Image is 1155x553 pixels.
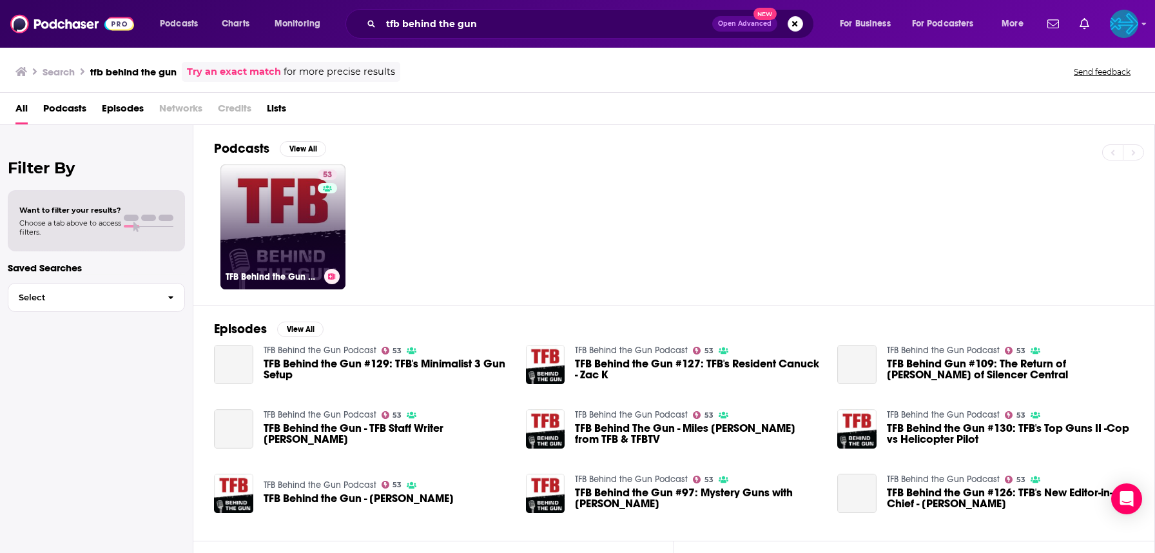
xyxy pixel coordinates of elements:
button: open menu [993,14,1040,34]
a: 53 [1005,476,1025,483]
span: Charts [222,15,249,33]
a: TFB Behind the Gun - TFB Staff Writer Austin Rex [264,423,510,445]
a: Show notifications dropdown [1042,13,1064,35]
a: 53 [693,476,713,483]
a: TFB Behind the Gun Podcast [575,409,688,420]
a: TFB Behind the Gun #129: TFB's Minimalist 3 Gun Setup [214,345,253,384]
a: TFB Behind Gun #109: The Return of Brandon Maddox of Silencer Central [887,358,1134,380]
a: Show notifications dropdown [1074,13,1094,35]
img: TFB Behind The Gun - Miles Vining from TFB & TFBTV [526,409,565,449]
a: TFB Behind The Gun - Miles Vining from TFB & TFBTV [575,423,822,445]
a: TFB Behind the Gun #126: TFB's New Editor-in-Chief - Josh Centers [837,474,877,513]
button: open menu [151,14,215,34]
img: User Profile [1110,10,1138,38]
span: For Business [840,15,891,33]
button: open menu [266,14,337,34]
a: Charts [213,14,257,34]
a: All [15,98,28,124]
span: 53 [704,477,713,483]
span: TFB Behind The Gun - Miles [PERSON_NAME] from TFB & TFBTV [575,423,822,445]
span: for more precise results [284,64,395,79]
h3: tfb behind the gun [90,66,177,78]
a: EpisodesView All [214,321,324,337]
button: open menu [831,14,907,34]
span: 53 [393,482,402,488]
a: TFB Behind the Gun - TFB Staff Writer Austin Rex [214,409,253,449]
a: TFB Behind Gun #109: The Return of Brandon Maddox of Silencer Central [837,345,877,384]
a: TFB Behind the Gun Podcast [575,345,688,356]
h3: TFB Behind the Gun Podcast [226,271,319,282]
button: Show profile menu [1110,10,1138,38]
span: TFB Behind the Gun #97: Mystery Guns with [PERSON_NAME] [575,487,822,509]
a: 53 [382,347,402,354]
span: 53 [323,169,332,182]
span: New [753,8,777,20]
button: Select [8,283,185,312]
span: 53 [1016,412,1025,418]
a: TFB Behind the Gun #127: TFB's Resident Canuck - Zac K [575,358,822,380]
p: Saved Searches [8,262,185,274]
span: Choose a tab above to access filters. [19,218,121,237]
h2: Podcasts [214,141,269,157]
a: PodcastsView All [214,141,326,157]
span: TFB Behind the Gun - [PERSON_NAME] [264,493,454,504]
span: 53 [704,412,713,418]
input: Search podcasts, credits, & more... [381,14,712,34]
span: More [1002,15,1024,33]
img: TFB Behind the Gun - Chuck Rossi [214,474,253,513]
span: For Podcasters [912,15,974,33]
button: Open AdvancedNew [712,16,777,32]
span: 53 [393,348,402,354]
a: TFB Behind the Gun #126: TFB's New Editor-in-Chief - Josh Centers [887,487,1134,509]
div: Open Intercom Messenger [1111,483,1142,514]
a: 53 [1005,347,1025,354]
a: Lists [267,98,286,124]
span: Logged in as backbonemedia [1110,10,1138,38]
a: TFB Behind the Gun #130: TFB's Top Guns II -Cop vs Helicopter Pilot [887,423,1134,445]
span: Want to filter your results? [19,206,121,215]
img: TFB Behind the Gun #127: TFB's Resident Canuck - Zac K [526,345,565,384]
a: TFB Behind the Gun #129: TFB's Minimalist 3 Gun Setup [264,358,510,380]
button: View All [280,141,326,157]
span: 53 [1016,348,1025,354]
span: 53 [704,348,713,354]
h2: Episodes [214,321,267,337]
a: 53 [693,347,713,354]
div: Search podcasts, credits, & more... [358,9,826,39]
a: TFB Behind the Gun Podcast [887,345,1000,356]
img: TFB Behind the Gun #97: Mystery Guns with Sam S [526,474,565,513]
a: TFB Behind the Gun Podcast [264,480,376,490]
a: TFB Behind the Gun Podcast [575,474,688,485]
a: 53 [318,170,337,180]
a: 53 [382,481,402,489]
span: TFB Behind Gun #109: The Return of [PERSON_NAME] of Silencer Central [887,358,1134,380]
span: Monitoring [275,15,320,33]
span: Open Advanced [718,21,772,27]
img: Podchaser - Follow, Share and Rate Podcasts [10,12,134,36]
a: 53TFB Behind the Gun Podcast [220,164,345,289]
span: Select [8,293,157,302]
span: Credits [218,98,251,124]
a: Episodes [102,98,144,124]
button: open menu [904,14,993,34]
span: Networks [159,98,202,124]
a: TFB Behind the Gun Podcast [887,409,1000,420]
a: 53 [382,411,402,419]
a: Podcasts [43,98,86,124]
img: TFB Behind the Gun #130: TFB's Top Guns II -Cop vs Helicopter Pilot [837,409,877,449]
a: TFB Behind the Gun #97: Mystery Guns with Sam S [575,487,822,509]
button: View All [277,322,324,337]
span: TFB Behind the Gun #126: TFB's New Editor-in-Chief - [PERSON_NAME] [887,487,1134,509]
span: 53 [393,412,402,418]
